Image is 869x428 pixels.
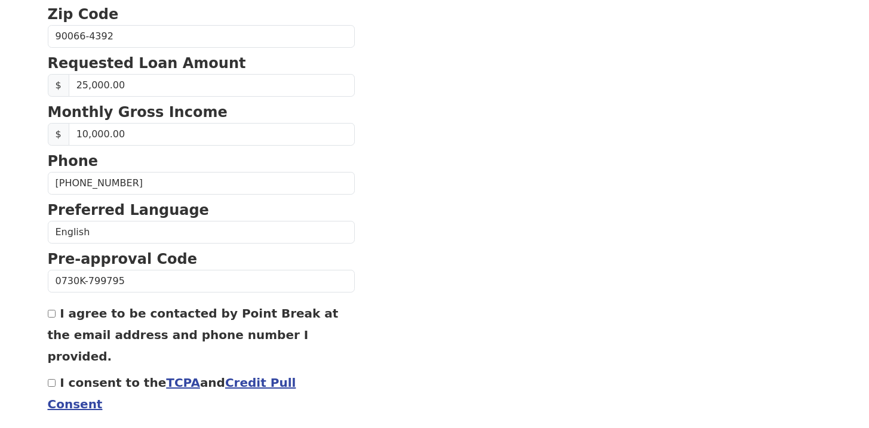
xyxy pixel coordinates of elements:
[69,74,355,97] input: Requested Loan Amount
[48,270,355,292] input: Pre-approval Code
[69,123,355,146] input: Monthly Gross Income
[48,251,198,267] strong: Pre-approval Code
[48,6,119,23] strong: Zip Code
[48,172,355,195] input: Phone
[48,153,99,170] strong: Phone
[48,25,355,48] input: Zip Code
[48,74,69,97] span: $
[48,306,339,364] label: I agree to be contacted by Point Break at the email address and phone number I provided.
[48,55,246,72] strong: Requested Loan Amount
[48,375,296,411] label: I consent to the and
[48,202,209,218] strong: Preferred Language
[48,101,355,123] p: Monthly Gross Income
[166,375,200,390] a: TCPA
[48,123,69,146] span: $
